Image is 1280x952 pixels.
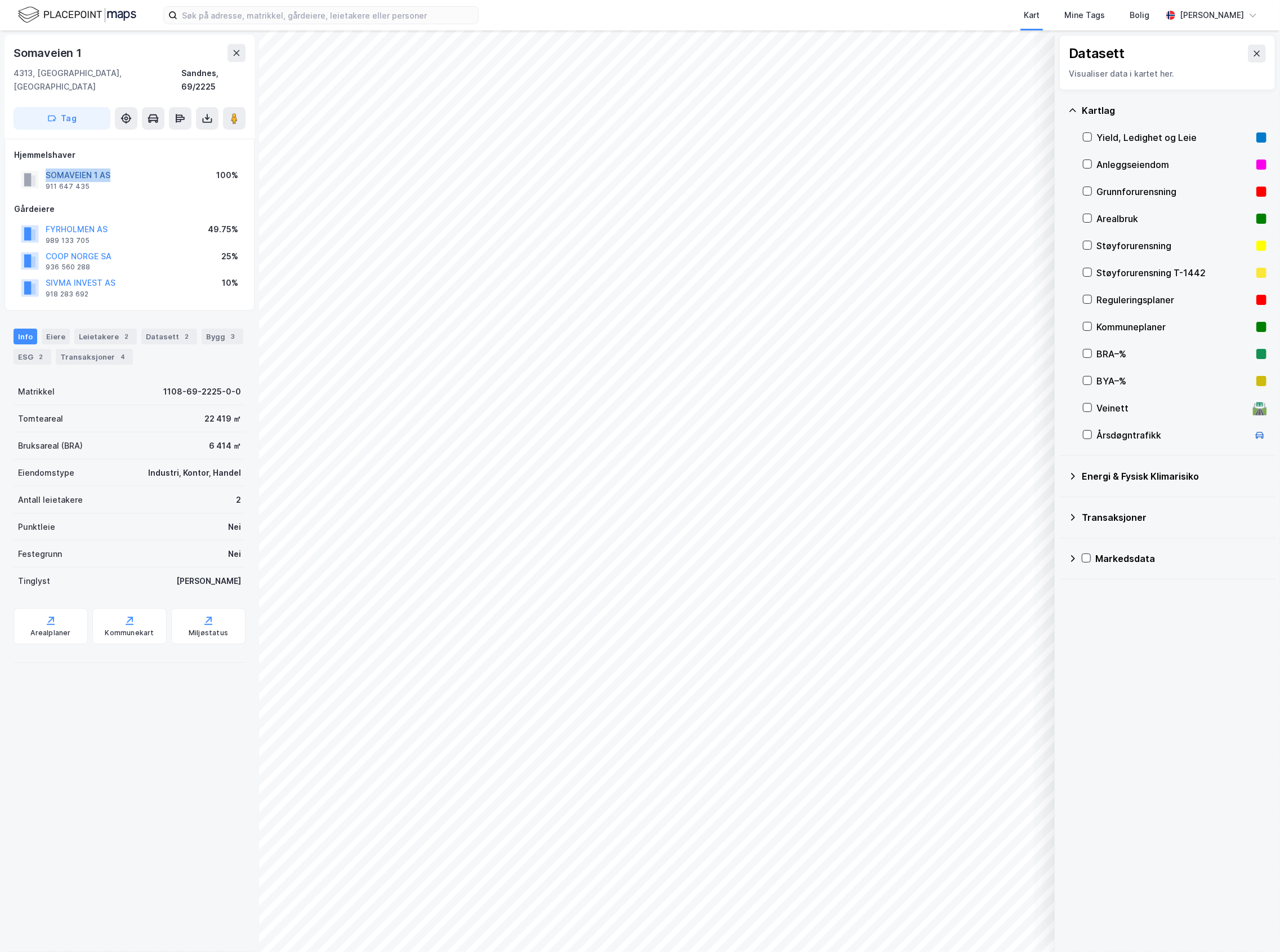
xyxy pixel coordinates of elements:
[1096,185,1252,198] div: Grunnforurensning
[1024,8,1040,22] div: Kart
[228,547,241,561] div: Nei
[1096,374,1252,388] div: BYA–%
[182,67,246,94] div: Sandnes, 69/2225
[1096,401,1248,415] div: Veinett
[18,520,55,534] div: Punktleie
[228,520,241,534] div: Nei
[1082,470,1266,483] div: Energi & Fysisk Klimarisiko
[1096,212,1252,225] div: Arealbruk
[1096,239,1252,253] div: Støyforurensning
[1224,898,1280,952] div: Kontrollprogram for chat
[1180,8,1244,22] div: [PERSON_NAME]
[14,107,110,130] button: Tag
[1096,428,1248,442] div: Årsdøgntrafikk
[18,5,136,25] img: logo.f888ab2527a4732fd821a326f86c7f29.svg
[1096,347,1252,361] div: BRA–%
[1130,8,1149,22] div: Bolig
[42,329,70,344] div: Eiere
[1224,898,1280,952] iframe: Chat Widget
[228,331,239,342] div: 3
[18,547,62,561] div: Festegrunn
[216,169,238,182] div: 100%
[221,250,238,263] div: 25%
[14,329,37,344] div: Info
[236,493,241,507] div: 2
[1064,8,1105,22] div: Mine Tags
[14,349,51,365] div: ESG
[1096,266,1252,280] div: Støyforurensning T-1442
[74,329,137,344] div: Leietakere
[105,628,154,637] div: Kommunekart
[18,493,83,507] div: Antall leietakere
[1095,552,1266,565] div: Markedsdata
[46,236,90,245] div: 989 133 705
[14,67,182,94] div: 4313, [GEOGRAPHIC_DATA], [GEOGRAPHIC_DATA]
[14,44,84,62] div: Somaveien 1
[1082,511,1266,524] div: Transaksjoner
[1252,401,1268,415] div: 🛣️
[209,439,241,453] div: 6 414 ㎡
[163,385,241,398] div: 1108-69-2225-0-0
[30,628,70,637] div: Arealplaner
[18,439,83,453] div: Bruksareal (BRA)
[176,574,241,588] div: [PERSON_NAME]
[1096,158,1252,171] div: Anleggseiendom
[1069,67,1266,81] div: Visualiser data i kartet her.
[204,412,241,426] div: 22 419 ㎡
[148,466,241,480] div: Industri, Kontor, Handel
[18,466,74,480] div: Eiendomstype
[1096,320,1252,334] div: Kommuneplaner
[181,331,193,342] div: 2
[1096,131,1252,144] div: Yield, Ledighet og Leie
[208,223,238,236] div: 49.75%
[189,628,228,637] div: Miljøstatus
[121,331,132,342] div: 2
[18,385,55,398] div: Matrikkel
[14,148,245,162] div: Hjemmelshaver
[177,7,478,24] input: Søk på adresse, matrikkel, gårdeiere, leietakere eller personer
[18,574,50,588] div: Tinglyst
[35,351,47,362] div: 2
[1082,104,1266,117] div: Kartlag
[1069,45,1125,63] div: Datasett
[46,290,88,299] div: 918 283 692
[202,329,243,344] div: Bygg
[56,349,133,365] div: Transaksjoner
[117,351,128,362] div: 4
[46,263,90,272] div: 936 560 288
[141,329,197,344] div: Datasett
[46,182,90,191] div: 911 647 435
[14,202,245,216] div: Gårdeiere
[222,276,238,290] div: 10%
[18,412,63,426] div: Tomteareal
[1096,293,1252,307] div: Reguleringsplaner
